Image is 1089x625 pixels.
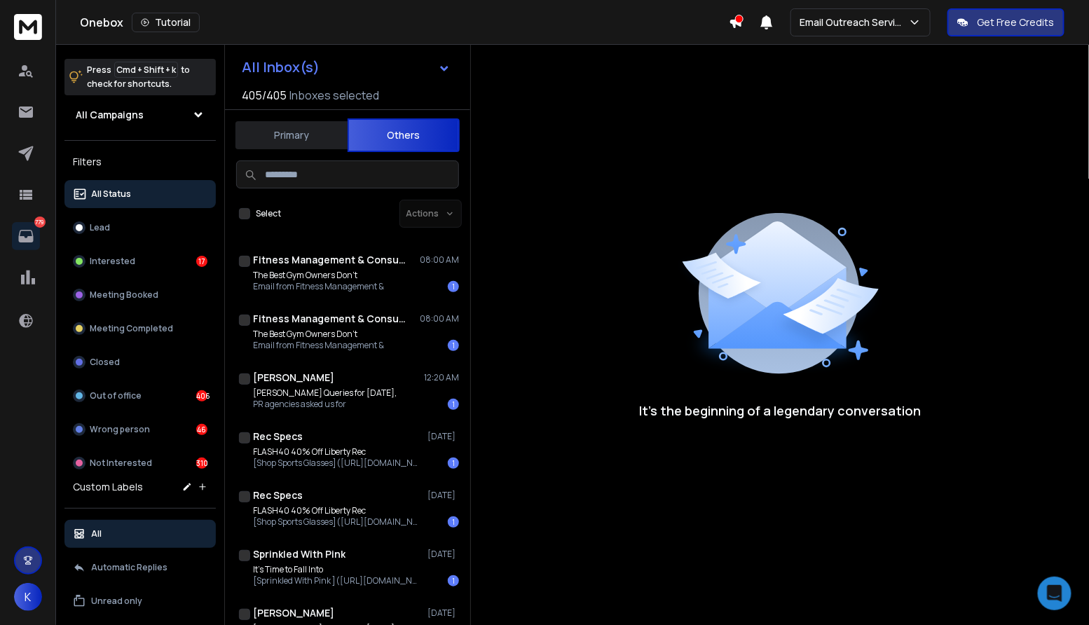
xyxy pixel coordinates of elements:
p: [DATE] [427,490,459,501]
p: 08:00 AM [420,254,459,266]
button: K [14,583,42,611]
div: 310 [196,458,207,469]
p: All Status [91,188,131,200]
button: Wrong person46 [64,415,216,444]
h1: Rec Specs [253,430,303,444]
p: [DATE] [427,549,459,560]
button: Tutorial [132,13,200,32]
p: Meeting Completed [90,323,173,334]
p: [Shop Sports Glasses]([URL][DOMAIN_NAME]) [Shop Sunglasses]([URL][DOMAIN_NAME]) [Shop Sunglasses]... [253,458,421,469]
p: Lead [90,222,110,233]
p: Interested [90,256,135,267]
button: Not Interested310 [64,449,216,477]
div: Open Intercom Messenger [1038,577,1071,610]
p: [DATE] [427,607,459,619]
p: Get Free Credits [977,15,1055,29]
p: Not Interested [90,458,152,469]
p: 779 [34,217,46,228]
h3: Custom Labels [73,480,143,494]
h3: Filters [64,152,216,172]
h3: Inboxes selected [289,87,379,104]
h1: Sprinkled With Pink [253,547,345,561]
div: 1 [448,340,459,351]
p: Automatic Replies [91,562,167,573]
button: Others [348,118,460,152]
button: Interested17 [64,247,216,275]
h1: [PERSON_NAME] [253,606,334,620]
h1: Rec Specs [253,488,303,502]
p: [Sprinkled With Pink ]([URL][DOMAIN_NAME]) [Fall [253,575,421,586]
button: Meeting Completed [64,315,216,343]
h1: All Campaigns [76,108,144,122]
button: All [64,520,216,548]
p: [Shop Sports Glasses]([URL][DOMAIN_NAME]) [Shop Sunglasses]([URL][DOMAIN_NAME]) [Shop Sunglasses]... [253,516,421,528]
div: 406 [196,390,207,401]
p: Out of office [90,390,142,401]
button: Automatic Replies [64,554,216,582]
h1: Fitness Management & Consulting [253,312,407,326]
button: Closed [64,348,216,376]
button: Unread only [64,587,216,615]
h1: All Inbox(s) [242,60,320,74]
a: 779 [12,222,40,250]
button: All Inbox(s) [231,53,462,81]
div: 1 [448,399,459,410]
button: Primary [235,120,348,151]
p: PR agencies asked us for [253,399,397,410]
button: Out of office406 [64,382,216,410]
div: 1 [448,281,459,292]
p: The Best Gym Owners Don’t [253,329,384,340]
p: FLASH40 40% Off Liberty Rec [253,505,421,516]
div: 1 [448,458,459,469]
p: 08:00 AM [420,313,459,324]
p: Press to check for shortcuts. [87,63,190,91]
h1: Fitness Management & Consulting [253,253,407,267]
p: It’s Time to Fall Into [253,564,421,575]
p: [PERSON_NAME] Queries for [DATE], [253,387,397,399]
h1: [PERSON_NAME] [253,371,334,385]
button: All Campaigns [64,101,216,129]
div: 1 [448,516,459,528]
div: 1 [448,575,459,586]
p: Email Outreach Service [800,15,908,29]
p: Email from Fitness Management & [253,340,384,351]
p: 12:20 AM [424,372,459,383]
p: All [91,528,102,540]
p: Email from Fitness Management & [253,281,384,292]
div: Onebox [80,13,729,32]
button: Lead [64,214,216,242]
button: Get Free Credits [947,8,1064,36]
div: 17 [196,256,207,267]
button: All Status [64,180,216,208]
label: Select [256,208,281,219]
p: It’s the beginning of a legendary conversation [639,401,921,420]
p: Wrong person [90,424,150,435]
p: Unread only [91,596,142,607]
p: FLASH40 40% Off Liberty Rec [253,446,421,458]
div: 46 [196,424,207,435]
span: 405 / 405 [242,87,287,104]
span: Cmd + Shift + k [114,62,178,78]
p: [DATE] [427,431,459,442]
p: Closed [90,357,120,368]
p: Meeting Booked [90,289,158,301]
p: The Best Gym Owners Don’t [253,270,384,281]
button: Meeting Booked [64,281,216,309]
